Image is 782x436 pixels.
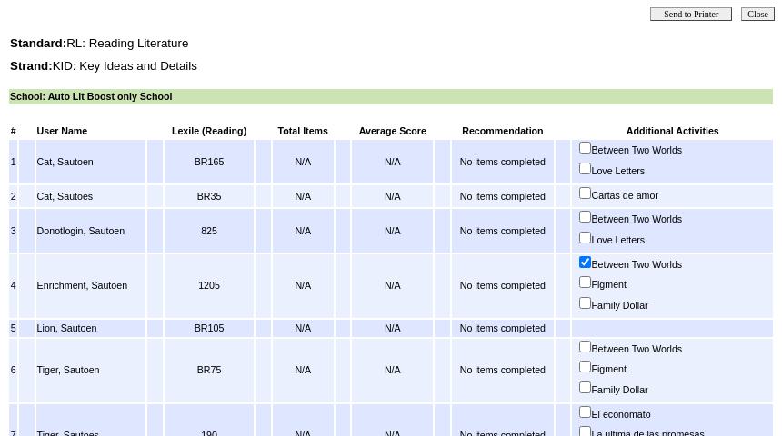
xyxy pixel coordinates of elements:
td: 6 [9,339,17,402]
input: Send to Printer [650,7,732,21]
nobr: 1205 [198,280,220,291]
img: magnify_small.gif [647,231,657,243]
td: Tiger, Sautoen [36,339,146,402]
img: magnify_small.gif [685,210,695,223]
td: 3 [9,209,17,252]
td: N/A [352,185,433,208]
td: RL: Reading Literature [9,35,773,51]
td: 4 [9,254,17,318]
input: Between Two Worlds [579,211,591,223]
img: magnify_small.gif [685,141,695,154]
label: Family Dollar [596,296,772,312]
img: magnify_small.gif [651,381,661,393]
td: N/A [352,339,433,402]
input: Figment [579,276,591,288]
input: Between Two Worlds [579,256,591,268]
td: Lexile (Reading) [165,124,255,139]
td: 2 [9,185,17,208]
label: Between Two Worlds [596,340,772,356]
td: N/A [352,140,433,183]
b: Strand: [10,59,53,73]
td: # [9,124,17,139]
label: Between Two Worlds [596,141,772,157]
td: 1 [9,140,17,183]
input: Figment [579,361,591,372]
td: N/A [273,209,334,252]
td: No items completed [452,320,554,337]
img: magnify_small.gif [685,255,695,268]
input: Family Dollar [579,381,591,393]
img: magnify_small.gif [685,340,695,352]
img: magnify_small.gif [647,162,657,174]
input: Between Two Worlds [579,341,591,352]
td: N/A [273,254,334,318]
td: N/A [352,209,433,252]
nobr: BR105 [195,322,225,333]
label: Figment [596,360,772,376]
td: No items completed [452,140,554,183]
img: magnify_small.gif [629,275,639,288]
td: Total Items [273,124,334,139]
label: Cartas de amor [596,186,772,203]
td: KID: Key Ideas and Details [9,58,773,74]
td: N/A [352,320,433,337]
td: N/A [273,320,334,337]
label: Between Two Worlds [596,255,772,272]
img: magnify_small.gif [629,360,639,372]
nobr: 825 [201,225,217,236]
input: Love Letters [579,163,591,174]
input: El economato [579,406,591,418]
input: Close [741,7,775,21]
td: Donotlogin, Sautoen [36,209,146,252]
input: Between Two Worlds [579,142,591,154]
td: No items completed [452,209,554,252]
td: N/A [273,339,334,402]
td: N/A [352,254,433,318]
label: Love Letters [596,162,772,178]
nobr: BR75 [197,364,222,375]
td: User Name [36,124,146,139]
b: Standard: [10,36,66,50]
td: School: Auto Lit Boost only School [9,89,773,104]
label: Love Letters [596,231,772,247]
td: Enrichment, Sautoen [36,254,146,318]
nobr: BR35 [197,191,222,202]
td: Lion, Sautoen [36,320,146,337]
td: No items completed [452,254,554,318]
label: El economato [596,405,772,421]
img: magnify_small.gif [661,186,671,199]
td: 5 [9,320,17,337]
td: Cat, Sautoen [36,140,146,183]
td: Cat, Sautoes [36,185,146,208]
td: N/A [273,140,334,183]
label: Figment [596,275,772,292]
td: Recommendation [452,124,554,139]
label: Family Dollar [596,381,772,397]
td: No items completed [452,339,554,402]
td: N/A [273,185,334,208]
input: Cartas de amor [579,187,591,199]
input: Love Letters [579,232,591,243]
label: Between Two Worlds [596,210,772,226]
td: Average Score [352,124,433,139]
td: Additional Activities [572,124,773,139]
img: magnify_small.gif [651,296,661,309]
img: magnify_small.gif [654,405,664,418]
nobr: BR165 [195,156,225,167]
input: Family Dollar [579,297,591,309]
td: No items completed [452,185,554,208]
